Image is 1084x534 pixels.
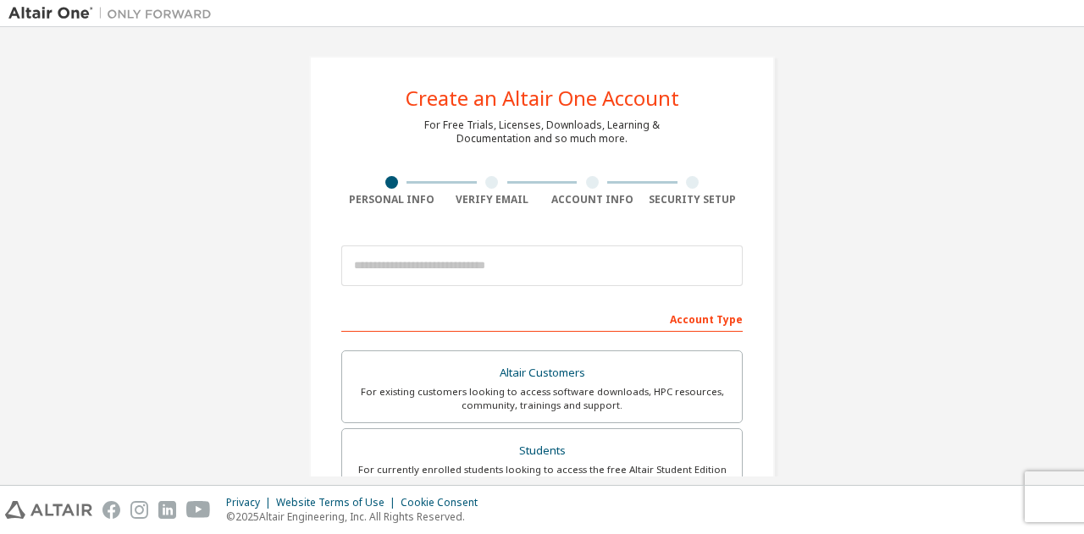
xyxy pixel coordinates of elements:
[341,193,442,206] div: Personal Info
[424,118,660,146] div: For Free Trials, Licenses, Downloads, Learning & Documentation and so much more.
[352,463,732,490] div: For currently enrolled students looking to access the free Altair Student Edition bundle and all ...
[5,501,92,519] img: altair_logo.svg
[352,385,732,412] div: For existing customers looking to access software downloads, HPC resources, community, trainings ...
[8,5,220,22] img: Altair One
[542,193,643,206] div: Account Info
[341,305,743,332] div: Account Type
[643,193,744,206] div: Security Setup
[186,501,211,519] img: youtube.svg
[226,509,488,524] p: © 2025 Altair Engineering, Inc. All Rights Reserved.
[276,496,401,509] div: Website Terms of Use
[130,501,148,519] img: instagram.svg
[226,496,276,509] div: Privacy
[401,496,488,509] div: Cookie Consent
[102,501,120,519] img: facebook.svg
[406,88,679,108] div: Create an Altair One Account
[158,501,176,519] img: linkedin.svg
[442,193,543,206] div: Verify Email
[352,361,732,385] div: Altair Customers
[352,439,732,463] div: Students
